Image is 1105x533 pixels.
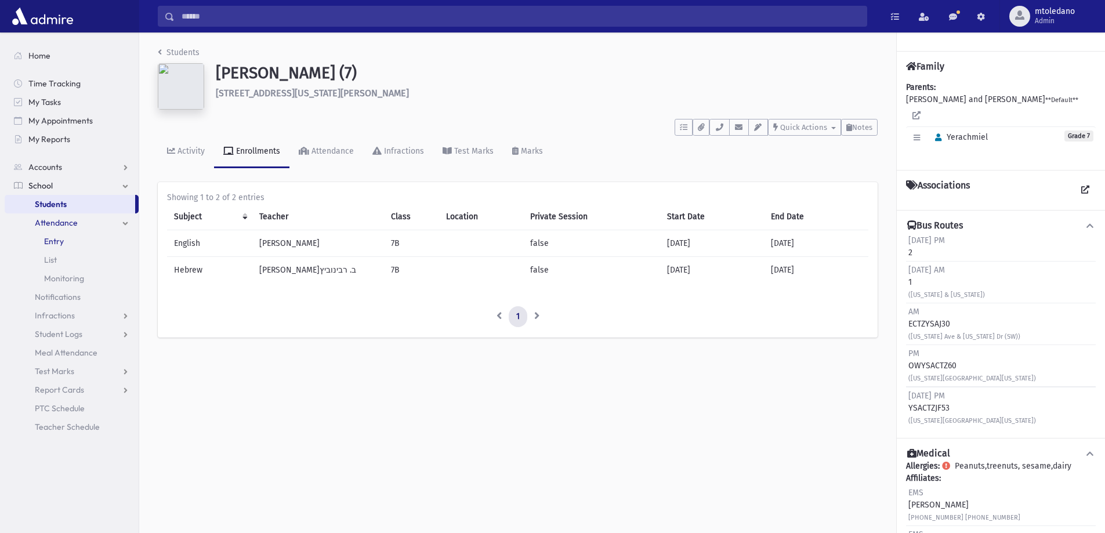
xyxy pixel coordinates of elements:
[309,146,354,156] div: Attendance
[906,61,944,72] h4: Family
[660,230,764,257] td: [DATE]
[908,487,1020,523] div: [PERSON_NAME]
[384,230,439,257] td: 7B
[5,399,139,418] a: PTC Schedule
[930,132,988,142] span: Yerachmiel
[907,220,963,232] h4: Bus Routes
[5,158,139,176] a: Accounts
[764,257,868,284] td: [DATE]
[44,255,57,265] span: List
[214,136,289,168] a: Enrollments
[908,349,919,358] span: PM
[28,162,62,172] span: Accounts
[1035,16,1075,26] span: Admin
[908,291,985,299] small: ([US_STATE] & [US_STATE])
[908,265,945,275] span: [DATE] AM
[906,220,1096,232] button: Bus Routes
[175,6,867,27] input: Search
[509,306,527,327] a: 1
[28,115,93,126] span: My Appointments
[363,136,433,168] a: Infractions
[384,204,439,230] th: Class
[5,176,139,195] a: School
[5,93,139,111] a: My Tasks
[764,230,868,257] td: [DATE]
[5,213,139,232] a: Attendance
[252,230,383,257] td: [PERSON_NAME]
[28,78,81,89] span: Time Tracking
[167,204,252,230] th: Subject
[44,273,84,284] span: Monitoring
[28,50,50,61] span: Home
[35,403,85,414] span: PTC Schedule
[906,448,1096,460] button: Medical
[523,257,660,284] td: false
[780,123,827,132] span: Quick Actions
[5,232,139,251] a: Entry
[908,347,1036,384] div: OWYSACTZ60
[35,292,81,302] span: Notifications
[5,195,135,213] a: Students
[28,97,61,107] span: My Tasks
[5,130,139,148] a: My Reports
[768,119,841,136] button: Quick Actions
[5,418,139,436] a: Teacher Schedule
[906,81,1096,161] div: [PERSON_NAME] and [PERSON_NAME]
[5,111,139,130] a: My Appointments
[44,236,64,246] span: Entry
[764,204,868,230] th: End Date
[35,329,82,339] span: Student Logs
[28,180,53,191] span: School
[906,180,970,201] h4: Associations
[35,217,78,228] span: Attendance
[906,473,941,483] b: Affiliates:
[234,146,280,156] div: Enrollments
[5,343,139,362] a: Meal Attendance
[660,204,764,230] th: Start Date
[852,123,872,132] span: Notes
[252,257,383,284] td: [PERSON_NAME]ב. רבינוביץ
[158,46,200,63] nav: breadcrumb
[252,204,383,230] th: Teacher
[660,257,764,284] td: [DATE]
[439,204,523,230] th: Location
[175,146,205,156] div: Activity
[523,204,660,230] th: Private Session
[384,257,439,284] td: 7B
[5,269,139,288] a: Monitoring
[908,514,1020,521] small: [PHONE_NUMBER] [PHONE_NUMBER]
[841,119,878,136] button: Notes
[908,333,1020,340] small: ([US_STATE] Ave & [US_STATE] Dr (SW))
[167,230,252,257] td: English
[908,306,1020,342] div: ECTZYSAJ30
[433,136,503,168] a: Test Marks
[382,146,424,156] div: Infractions
[158,63,204,110] img: af40fd22-6650-4eeb-97fc-17786a2886fa
[158,136,214,168] a: Activity
[5,288,139,306] a: Notifications
[5,306,139,325] a: Infractions
[906,82,936,92] b: Parents:
[28,134,70,144] span: My Reports
[908,417,1036,425] small: ([US_STATE][GEOGRAPHIC_DATA][US_STATE])
[35,385,84,395] span: Report Cards
[1064,130,1093,142] span: Grade 7
[5,362,139,380] a: Test Marks
[5,46,139,65] a: Home
[908,234,945,259] div: 2
[1035,7,1075,16] span: mtoledano
[289,136,363,168] a: Attendance
[906,461,940,471] b: Allergies:
[5,380,139,399] a: Report Cards
[167,257,252,284] td: Hebrew
[908,375,1036,382] small: ([US_STATE][GEOGRAPHIC_DATA][US_STATE])
[908,391,945,401] span: [DATE] PM
[5,74,139,93] a: Time Tracking
[9,5,76,28] img: AdmirePro
[908,264,985,300] div: 1
[908,488,923,498] span: EMS
[519,146,543,156] div: Marks
[167,191,868,204] div: Showing 1 to 2 of 2 entries
[35,422,100,432] span: Teacher Schedule
[5,251,139,269] a: List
